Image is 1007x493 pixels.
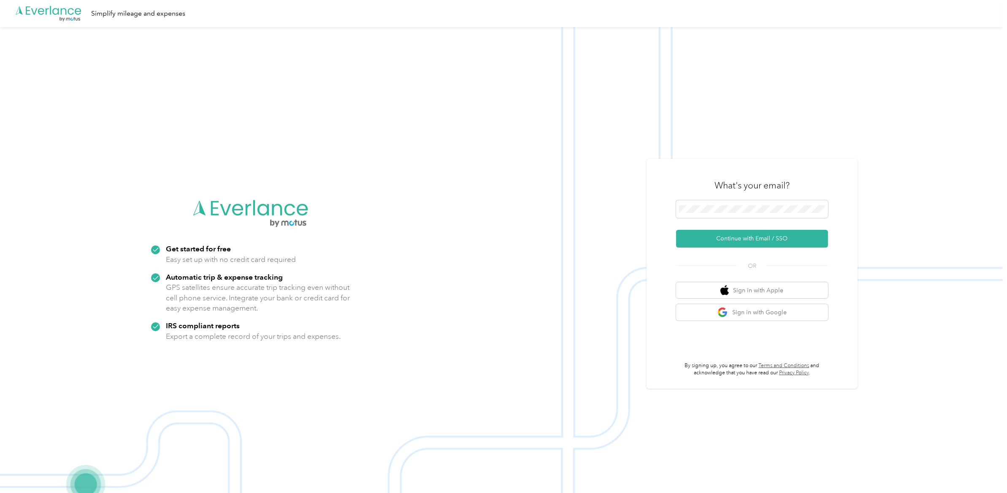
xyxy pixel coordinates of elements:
a: Terms and Conditions [759,362,809,369]
p: Easy set up with no credit card required [166,254,296,265]
p: Export a complete record of your trips and expenses. [166,331,341,342]
p: By signing up, you agree to our and acknowledge that you have read our . [676,362,828,377]
strong: IRS compliant reports [166,321,240,330]
img: google logo [717,307,728,318]
div: Simplify mileage and expenses [91,8,185,19]
a: Privacy Policy [779,370,809,376]
button: google logoSign in with Google [676,304,828,321]
strong: Get started for free [166,244,231,253]
p: GPS satellites ensure accurate trip tracking even without cell phone service. Integrate your bank... [166,282,350,313]
span: OR [737,261,767,270]
h3: What's your email? [715,180,790,191]
img: apple logo [720,285,729,296]
button: Continue with Email / SSO [676,230,828,248]
button: apple logoSign in with Apple [676,282,828,299]
strong: Automatic trip & expense tracking [166,272,283,281]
